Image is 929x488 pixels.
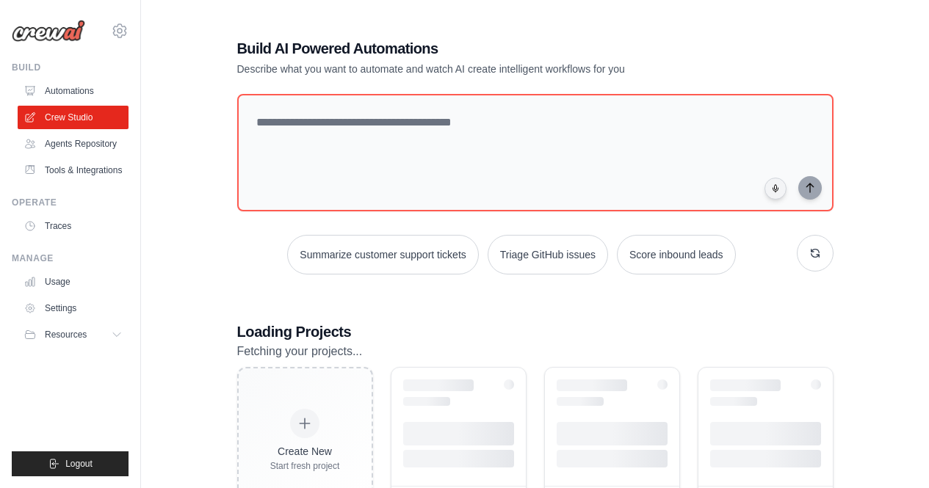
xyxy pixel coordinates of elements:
[18,214,129,238] a: Traces
[12,197,129,208] div: Operate
[237,321,834,342] h3: Loading Projects
[18,106,129,129] a: Crew Studio
[45,329,87,340] span: Resources
[488,235,608,274] button: Triage GitHub issues
[18,159,129,182] a: Tools & Integrations
[764,178,787,200] button: Click to speak your automation idea
[237,62,731,76] p: Describe what you want to automate and watch AI create intelligent workflows for you
[617,235,736,274] button: Score inbound leads
[18,270,129,294] a: Usage
[18,296,129,320] a: Settings
[18,132,129,156] a: Agents Repository
[270,460,340,472] div: Start fresh project
[12,451,129,476] button: Logout
[12,62,129,73] div: Build
[237,342,834,361] p: Fetching your projects...
[18,323,129,346] button: Resources
[65,458,93,470] span: Logout
[12,20,85,42] img: Logo
[12,252,129,264] div: Manage
[270,444,340,459] div: Create New
[797,235,834,272] button: Get new suggestions
[237,38,731,59] h1: Build AI Powered Automations
[287,235,478,274] button: Summarize customer support tickets
[18,79,129,103] a: Automations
